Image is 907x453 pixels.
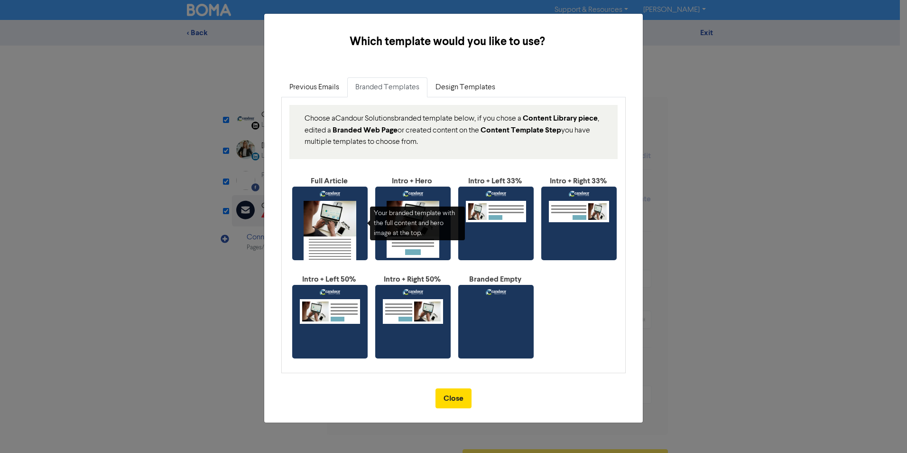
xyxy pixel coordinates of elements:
h5: Which template would you like to use? [272,33,623,50]
div: Intro + Right 33% [540,175,616,187]
div: Intro + Left 33% [457,175,533,187]
a: Previous Emails [281,77,347,97]
div: Intro + Left 50% [291,274,367,285]
strong: Content Library piece [523,113,598,123]
div: Branded Empty [457,274,533,285]
button: Close [435,388,472,408]
a: Design Templates [427,77,503,97]
div: Your branded template with the full content and hero image at the top. [370,207,465,240]
div: Intro + Right 50% [374,274,450,285]
strong: Branded Web Page [333,125,398,135]
strong: Content Template Step [481,125,561,135]
iframe: Chat Widget [788,350,907,453]
a: Branded Templates [347,77,427,97]
div: Full Article [291,175,367,187]
p: Choose a Candour Solutions branded template below, if you chose a , edited a or created content o... [305,113,602,148]
div: Intro + Hero [374,175,450,187]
